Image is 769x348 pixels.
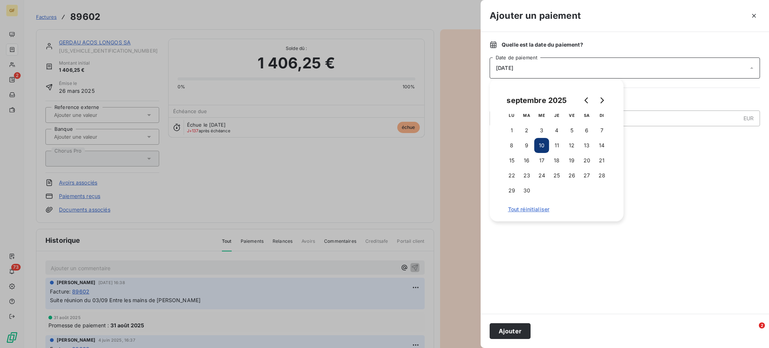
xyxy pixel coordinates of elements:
th: dimanche [594,108,609,123]
button: 20 [579,153,594,168]
button: 28 [594,168,609,183]
span: 2 [759,322,765,328]
button: 15 [504,153,519,168]
span: Quelle est la date du paiement ? [502,41,583,48]
button: 10 [534,138,549,153]
button: 3 [534,123,549,138]
button: 1 [504,123,519,138]
h3: Ajouter un paiement [490,9,581,23]
th: jeudi [549,108,564,123]
button: 30 [519,183,534,198]
button: 21 [594,153,609,168]
button: 11 [549,138,564,153]
button: 26 [564,168,579,183]
button: 23 [519,168,534,183]
button: 18 [549,153,564,168]
button: Go to next month [594,93,609,108]
button: 29 [504,183,519,198]
button: 16 [519,153,534,168]
button: 9 [519,138,534,153]
div: septembre 2025 [504,94,570,106]
button: 13 [579,138,594,153]
button: 24 [534,168,549,183]
button: Go to previous month [579,93,594,108]
button: 4 [549,123,564,138]
button: 12 [564,138,579,153]
button: 25 [549,168,564,183]
button: 19 [564,153,579,168]
button: 6 [579,123,594,138]
span: Tout réinitialiser [508,206,606,212]
th: vendredi [564,108,579,123]
button: Ajouter [490,323,531,339]
span: Nouveau solde dû : [490,132,760,140]
iframe: Intercom live chat [743,322,761,340]
th: mardi [519,108,534,123]
th: mercredi [534,108,549,123]
th: lundi [504,108,519,123]
button: 17 [534,153,549,168]
button: 5 [564,123,579,138]
button: 27 [579,168,594,183]
button: 14 [594,138,609,153]
button: 2 [519,123,534,138]
button: 22 [504,168,519,183]
th: samedi [579,108,594,123]
button: 8 [504,138,519,153]
button: 7 [594,123,609,138]
span: [DATE] [496,65,513,71]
